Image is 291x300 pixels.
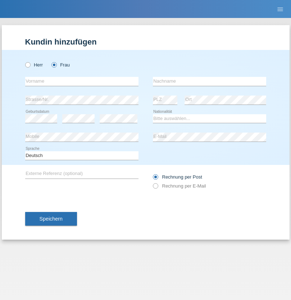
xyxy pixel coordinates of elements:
label: Rechnung per E-Mail [153,183,206,189]
i: menu [277,6,284,13]
label: Rechnung per Post [153,174,202,180]
input: Rechnung per Post [153,174,158,183]
label: Herr [25,62,43,68]
label: Frau [51,62,70,68]
input: Herr [25,62,30,67]
input: Rechnung per E-Mail [153,183,158,192]
span: Speichern [40,216,63,222]
button: Speichern [25,212,77,226]
input: Frau [51,62,56,67]
a: menu [273,7,287,11]
h1: Kundin hinzufügen [25,37,266,46]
